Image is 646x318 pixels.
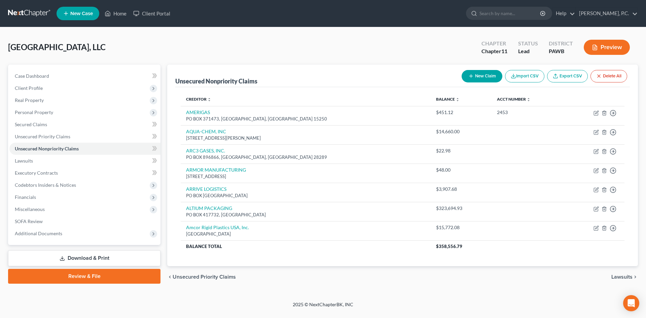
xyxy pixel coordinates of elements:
[584,40,630,55] button: Preview
[436,109,486,116] div: $451.12
[547,70,588,82] a: Export CSV
[436,167,486,173] div: $48.00
[15,231,62,236] span: Additional Documents
[186,129,226,134] a: AQUA-CHEM, INC
[518,40,538,47] div: Status
[186,205,232,211] a: ALTIUM PACKAGING
[173,274,236,280] span: Unsecured Priority Claims
[9,215,160,227] a: SOFA Review
[518,47,538,55] div: Lead
[436,147,486,154] div: $22.98
[15,218,43,224] span: SOFA Review
[186,116,425,122] div: PO BOX 371473, [GEOGRAPHIC_DATA], [GEOGRAPHIC_DATA] 15250
[15,194,36,200] span: Financials
[479,7,541,20] input: Search by name...
[181,240,431,252] th: Balance Total
[175,77,257,85] div: Unsecured Nonpriority Claims
[9,155,160,167] a: Lawsuits
[549,40,573,47] div: District
[611,274,638,280] button: Lawsuits chevron_right
[590,70,627,82] button: Delete All
[186,135,425,141] div: [STREET_ADDRESS][PERSON_NAME]
[186,109,210,115] a: AMERIGAS
[505,70,544,82] button: Import CSV
[501,48,507,54] span: 11
[70,11,93,16] span: New Case
[186,224,249,230] a: Amcor Rigid Plastics USA, Inc.
[186,186,226,192] a: ARRIVE LOGISTICS
[436,244,462,249] span: $358,556.79
[15,109,53,115] span: Personal Property
[15,134,70,139] span: Unsecured Priority Claims
[497,97,531,102] a: Acct Number unfold_more
[481,47,507,55] div: Chapter
[436,205,486,212] div: $323,694.93
[15,146,79,151] span: Unsecured Nonpriority Claims
[15,97,44,103] span: Real Property
[9,131,160,143] a: Unsecured Priority Claims
[9,118,160,131] a: Secured Claims
[186,148,225,153] a: ARC3 GASES, INC.
[101,7,130,20] a: Home
[481,40,507,47] div: Chapter
[633,274,638,280] i: chevron_right
[186,231,425,237] div: [GEOGRAPHIC_DATA]
[8,250,160,266] a: Download & Print
[497,109,559,116] div: 2453
[9,167,160,179] a: Executory Contracts
[436,186,486,192] div: $3,907.68
[130,7,174,20] a: Client Portal
[186,167,246,173] a: ARMOR MANUFACTURING
[623,295,639,311] div: Open Intercom Messenger
[456,98,460,102] i: unfold_more
[186,97,211,102] a: Creditor unfold_more
[436,128,486,135] div: $14,660.00
[549,47,573,55] div: PAWB
[186,212,425,218] div: PO BOX 417732, [GEOGRAPHIC_DATA]
[527,98,531,102] i: unfold_more
[15,158,33,164] span: Lawsuits
[131,301,515,313] div: 2025 © NextChapterBK, INC
[167,274,236,280] button: chevron_left Unsecured Priority Claims
[15,170,58,176] span: Executory Contracts
[15,182,76,188] span: Codebtors Insiders & Notices
[436,97,460,102] a: Balance unfold_more
[611,274,633,280] span: Lawsuits
[552,7,575,20] a: Help
[15,85,43,91] span: Client Profile
[186,192,425,199] div: PO BOX [GEOGRAPHIC_DATA]
[576,7,638,20] a: [PERSON_NAME], P.C.
[436,224,486,231] div: $15,772.08
[15,206,45,212] span: Miscellaneous
[15,121,47,127] span: Secured Claims
[15,73,49,79] span: Case Dashboard
[8,269,160,284] a: Review & File
[9,70,160,82] a: Case Dashboard
[207,98,211,102] i: unfold_more
[186,173,425,180] div: [STREET_ADDRESS]
[186,154,425,161] div: PO BOX 896866, [GEOGRAPHIC_DATA], [GEOGRAPHIC_DATA] 28289
[9,143,160,155] a: Unsecured Nonpriority Claims
[462,70,502,82] button: New Claim
[8,42,106,52] span: [GEOGRAPHIC_DATA], LLC
[167,274,173,280] i: chevron_left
